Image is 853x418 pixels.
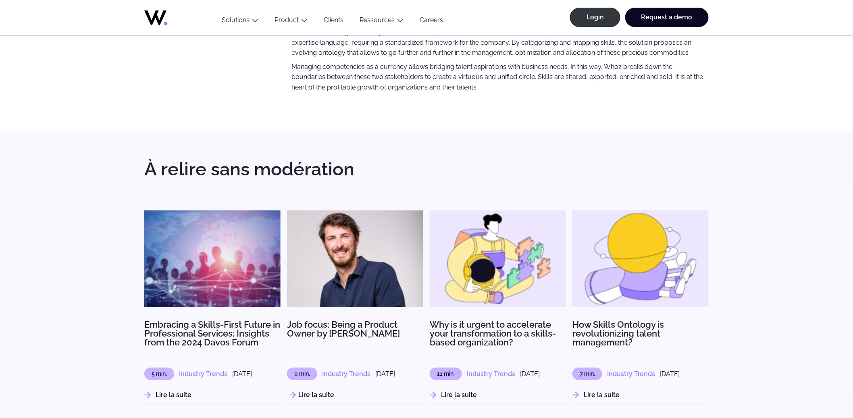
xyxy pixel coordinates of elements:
[322,369,370,379] p: Industry Trends
[625,8,709,27] a: Request a demo
[375,370,395,378] time: [DATE]
[412,16,451,27] a: Careers
[352,16,412,27] button: Ressources
[572,210,709,404] a: How Skills Ontology is revolutionizing talent management? How Skills Ontology is revolutionizing ...
[430,210,566,307] img: Why is it urgent to accelerate your transformation to a skills-based organization?
[572,368,602,381] p: 7 min.
[520,370,540,378] time: [DATE]
[179,369,227,379] p: Industry Trends
[291,17,704,58] p: Whoz has always advocated for a simplified, intelligent and efficient knowledge management. A mod...
[144,160,709,178] h3: À relire sans modération
[430,390,566,400] p: Lire la suite
[430,368,462,381] p: 11 min.
[287,320,423,347] h3: Job focus: Being a Product Owner by [PERSON_NAME]
[430,320,566,347] h3: Why is it urgent to accelerate your transformation to a skills-based organization?
[287,368,317,381] p: 0 min.
[144,210,281,404] a: Embracing a Skills-First Future in Professional Services: Insights from the 2024 Davos Forum Embr...
[572,390,709,400] p: Lire la suite
[291,62,704,92] p: Managing competencies as a currency allows bridging talent aspirations with business needs. In th...
[144,368,174,381] p: 5 min.
[144,210,281,307] img: Embracing a Skills-First Future in Professional Services: Insights from the 2024 Davos Forum
[607,369,655,379] p: Industry Trends
[800,365,842,407] iframe: Chatbot
[572,320,709,347] h3: How Skills Ontology is revolutionizing talent management?
[266,16,316,27] button: Product
[214,16,266,27] button: Solutions
[316,16,352,27] a: Clients
[570,8,620,27] a: Login
[275,16,299,24] a: Product
[144,390,281,400] p: Lire la suite
[144,320,281,347] h3: Embracing a Skills-First Future in Professional Services: Insights from the 2024 Davos Forum
[360,16,395,24] a: Ressources
[430,210,566,404] a: Why is it urgent to accelerate your transformation to a skills-based organization? Why is it urge...
[287,390,423,400] p: Lire la suite
[467,369,515,379] p: Industry Trends
[232,370,252,378] time: [DATE]
[660,370,680,378] time: [DATE]
[287,210,423,404] a: Job focus: Being a Product Owner by Nicolas Gron Job focus: Being a Product Owner by [PERSON_NAME...
[572,210,709,307] img: How Skills Ontology is revolutionizing talent management?
[287,210,423,307] img: Job focus: Being a Product Owner by Nicolas Gron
